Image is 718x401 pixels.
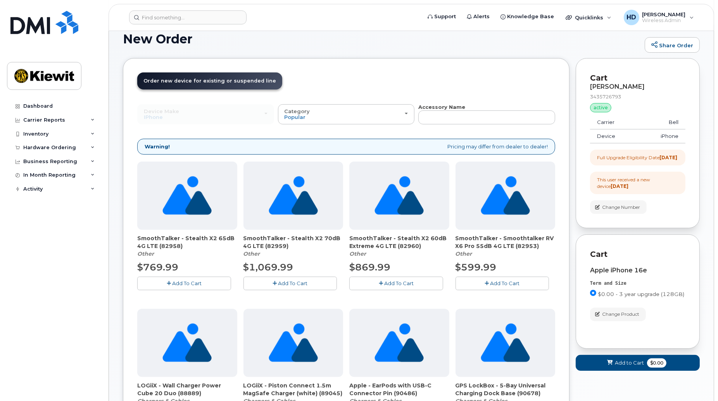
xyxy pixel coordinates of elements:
td: iPhone [638,129,685,143]
button: Add To Cart [456,277,549,290]
button: Add to Cart $0.00 [576,355,700,371]
button: Category Popular [278,104,415,124]
strong: Accessory Name [418,104,465,110]
span: GPS LockBox - 5-Bay Universal Charging Dock Base (90678) [456,382,556,397]
em: Other [243,250,260,257]
img: no_image_found-2caef05468ed5679b831cfe6fc140e25e0c280774317ffc20a367ab7fd17291e.png [269,162,318,230]
span: Alerts [473,13,490,21]
span: HD [627,13,636,22]
span: Change Number [602,204,640,211]
a: Share Order [645,37,700,53]
div: Term and Size [590,280,685,287]
div: active [590,103,611,112]
span: Quicklinks [575,14,603,21]
p: Cart [590,249,685,260]
span: Add To Cart [172,280,202,286]
span: Change Product [602,311,639,318]
span: SmoothTalker - Stealth X2 70dB 4G LTE (82959) [243,234,343,250]
span: $769.99 [137,262,178,273]
td: Carrier [590,115,638,129]
span: $599.99 [456,262,497,273]
div: Apple iPhone 16e [590,267,685,274]
img: no_image_found-2caef05468ed5679b831cfe6fc140e25e0c280774317ffc20a367ab7fd17291e.png [269,309,318,377]
span: Wireless Admin [642,17,686,24]
td: Bell [638,115,685,129]
span: $869.99 [349,262,390,273]
span: Knowledge Base [507,13,554,21]
span: SmoothTalker - Smoothtalker RV X6 Pro 55dB 4G LTE (82953) [456,234,556,250]
img: no_image_found-2caef05468ed5679b831cfe6fc140e25e0c280774317ffc20a367ab7fd17291e.png [481,309,530,377]
span: Add To Cart [278,280,307,286]
span: Popular [285,114,306,120]
strong: Warning! [145,143,170,150]
em: Other [137,250,154,257]
div: Full Upgrade Eligibility Date [597,154,677,161]
a: Alerts [461,9,495,24]
span: Add To Cart [490,280,520,286]
div: This user received a new device [597,176,678,189]
input: Find something... [129,10,247,24]
em: Other [456,250,472,257]
div: Quicklinks [560,10,617,25]
img: no_image_found-2caef05468ed5679b831cfe6fc140e25e0c280774317ffc20a367ab7fd17291e.png [375,309,424,377]
span: Add To Cart [384,280,414,286]
a: Knowledge Base [495,9,559,24]
td: Device [590,129,638,143]
button: Change Product [590,308,646,321]
div: SmoothTalker - Stealth X2 65dB 4G LTE (82958) [137,234,237,258]
div: [PERSON_NAME] [590,83,685,90]
span: Category [285,108,310,114]
strong: [DATE] [659,155,677,160]
img: no_image_found-2caef05468ed5679b831cfe6fc140e25e0c280774317ffc20a367ab7fd17291e.png [162,309,212,377]
img: no_image_found-2caef05468ed5679b831cfe6fc140e25e0c280774317ffc20a367ab7fd17291e.png [162,162,212,230]
div: 3435726793 [590,93,685,100]
span: $0.00 - 3 year upgrade (128GB) [598,291,684,297]
button: Add To Cart [243,277,337,290]
a: Support [422,9,461,24]
img: no_image_found-2caef05468ed5679b831cfe6fc140e25e0c280774317ffc20a367ab7fd17291e.png [481,162,530,230]
iframe: Messenger Launcher [684,367,712,395]
div: Herby Dely [618,10,699,25]
div: SmoothTalker - Smoothtalker RV X6 Pro 55dB 4G LTE (82953) [456,234,556,258]
button: Change Number [590,200,647,214]
span: SmoothTalker - Stealth X2 60dB Extreme 4G LTE (82960) [349,234,449,250]
span: [PERSON_NAME] [642,11,686,17]
strong: [DATE] [611,183,628,189]
input: $0.00 - 3 year upgrade (128GB) [590,290,596,296]
img: no_image_found-2caef05468ed5679b831cfe6fc140e25e0c280774317ffc20a367ab7fd17291e.png [375,162,424,230]
span: LOGiiX - Piston Connect 1.5m MagSafe Charger (white) (89045) [243,382,343,397]
em: Other [349,250,366,257]
span: $1,069.99 [243,262,293,273]
h1: New Order [123,32,641,46]
span: Order new device for existing or suspended line [143,78,276,84]
button: Add To Cart [349,277,443,290]
span: $0.00 [647,358,666,368]
button: Add To Cart [137,277,231,290]
div: Pricing may differ from dealer to dealer! [137,139,555,155]
div: SmoothTalker - Stealth X2 60dB Extreme 4G LTE (82960) [349,234,449,258]
span: LOGiiX - Wall Charger Power Cube 20 Duo (88889) [137,382,237,397]
span: SmoothTalker - Stealth X2 65dB 4G LTE (82958) [137,234,237,250]
span: Support [434,13,456,21]
div: SmoothTalker - Stealth X2 70dB 4G LTE (82959) [243,234,343,258]
span: Apple - EarPods with USB-C Connector Pin (90486) [349,382,449,397]
span: Add to Cart [615,359,644,367]
p: Cart [590,72,685,84]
